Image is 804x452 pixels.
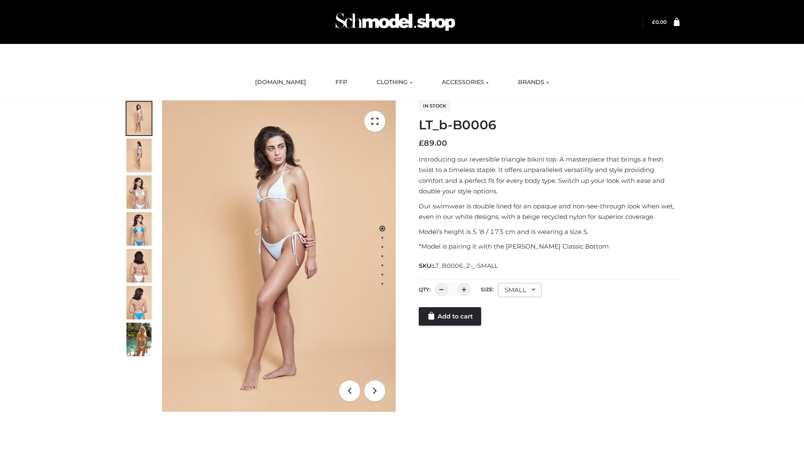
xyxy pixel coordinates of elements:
span: £ [419,139,424,148]
a: ACCESSORIES [435,73,495,92]
bdi: 89.00 [419,139,447,148]
p: Our swimwear is double lined for an opaque and non-see-through look when wet, even in our white d... [419,201,680,222]
a: Add to cart [419,307,481,326]
span: LT_B0006_2-_-SMALL [433,262,498,270]
img: ArielClassicBikiniTop_CloudNine_AzureSky_OW114ECO_1-scaled.jpg [126,102,152,135]
span: In stock [419,101,450,111]
img: ArielClassicBikiniTop_CloudNine_AzureSky_OW114ECO_1 [162,100,396,412]
img: ArielClassicBikiniTop_CloudNine_AzureSky_OW114ECO_4-scaled.jpg [126,212,152,246]
p: Introducing our reversible triangle bikini top. A masterpiece that brings a fresh twist to a time... [419,154,680,197]
bdi: 0.00 [652,19,667,25]
img: ArielClassicBikiniTop_CloudNine_AzureSky_OW114ECO_8-scaled.jpg [126,286,152,319]
h1: LT_b-B0006 [419,118,680,133]
span: SKU: [419,261,499,271]
a: FFP [329,73,353,92]
a: BRANDS [512,73,555,92]
span: £ [652,19,655,25]
a: £0.00 [652,19,667,25]
label: Size: [481,286,494,293]
div: SMALL [498,283,541,297]
img: ArielClassicBikiniTop_CloudNine_AzureSky_OW114ECO_7-scaled.jpg [126,249,152,282]
a: [DOMAIN_NAME] [249,73,312,92]
img: ArielClassicBikiniTop_CloudNine_AzureSky_OW114ECO_2-scaled.jpg [126,139,152,172]
label: QTY: [419,286,430,293]
img: Schmodel Admin 964 [332,5,458,39]
p: *Model is pairing it with the [PERSON_NAME] Classic Bottom [419,241,680,252]
a: CLOTHING [370,73,419,92]
img: ArielClassicBikiniTop_CloudNine_AzureSky_OW114ECO_3-scaled.jpg [126,175,152,209]
p: Model’s height is 5 ‘8 / 173 cm and is wearing a size S. [419,226,680,237]
img: Arieltop_CloudNine_AzureSky2.jpg [126,323,152,356]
